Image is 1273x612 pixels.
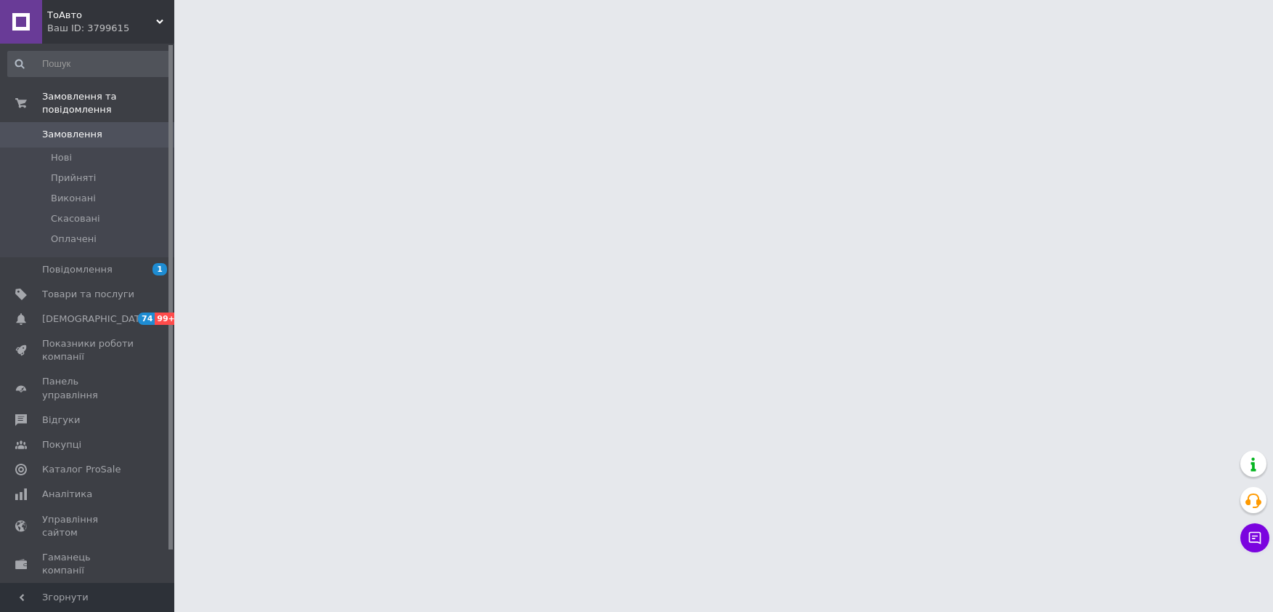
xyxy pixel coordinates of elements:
input: Пошук [7,51,171,77]
span: Показники роботи компанії [42,337,134,363]
span: 74 [138,313,155,325]
span: [DEMOGRAPHIC_DATA] [42,313,150,326]
span: Аналітика [42,488,92,501]
span: Замовлення та повідомлення [42,90,174,116]
span: Оплачені [51,233,97,246]
span: Повідомлення [42,263,113,276]
span: Управління сайтом [42,513,134,539]
span: Прийняті [51,172,96,185]
span: Покупці [42,438,81,451]
span: 1 [152,263,167,275]
span: Каталог ProSale [42,463,121,476]
span: ТоАвто [47,9,156,22]
span: Скасовані [51,212,100,225]
span: Виконані [51,192,96,205]
span: 99+ [155,313,179,325]
div: Ваш ID: 3799615 [47,22,174,35]
span: Товари та послуги [42,288,134,301]
button: Чат з покупцем [1240,523,1269,552]
span: Відгуки [42,414,80,427]
span: Панель управління [42,375,134,401]
span: Гаманець компанії [42,551,134,577]
span: Замовлення [42,128,102,141]
span: Нові [51,151,72,164]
